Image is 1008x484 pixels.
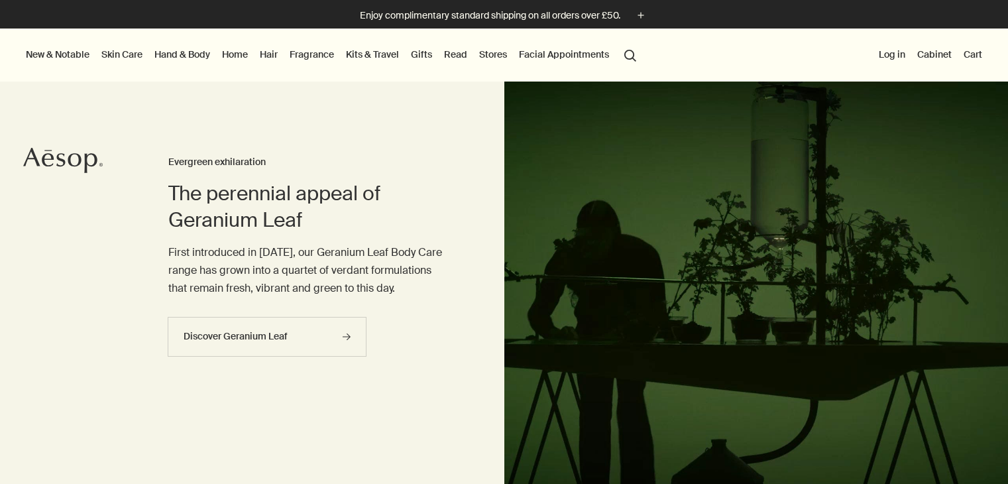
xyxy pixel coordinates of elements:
[343,46,402,63] a: Kits & Travel
[23,46,92,63] button: New & Notable
[168,154,451,170] h3: Evergreen exhilaration
[257,46,280,63] a: Hair
[360,9,620,23] p: Enjoy complimentary standard shipping on all orders over £50.
[99,46,145,63] a: Skin Care
[476,46,510,63] button: Stores
[23,147,103,177] a: Aesop
[961,46,985,63] button: Cart
[152,46,213,63] a: Hand & Body
[23,147,103,174] svg: Aesop
[618,42,642,67] button: Open search
[168,243,451,298] p: First introduced in [DATE], our Geranium Leaf Body Care range has grown into a quartet of verdant...
[876,46,908,63] button: Log in
[516,46,612,63] a: Facial Appointments
[168,180,451,233] h2: The perennial appeal of Geranium Leaf
[23,29,642,82] nav: primary
[876,29,985,82] nav: supplementary
[287,46,337,63] a: Fragrance
[360,8,648,23] button: Enjoy complimentary standard shipping on all orders over £50.
[168,317,366,357] a: Discover Geranium Leaf
[915,46,954,63] a: Cabinet
[441,46,470,63] a: Read
[408,46,435,63] a: Gifts
[219,46,251,63] a: Home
